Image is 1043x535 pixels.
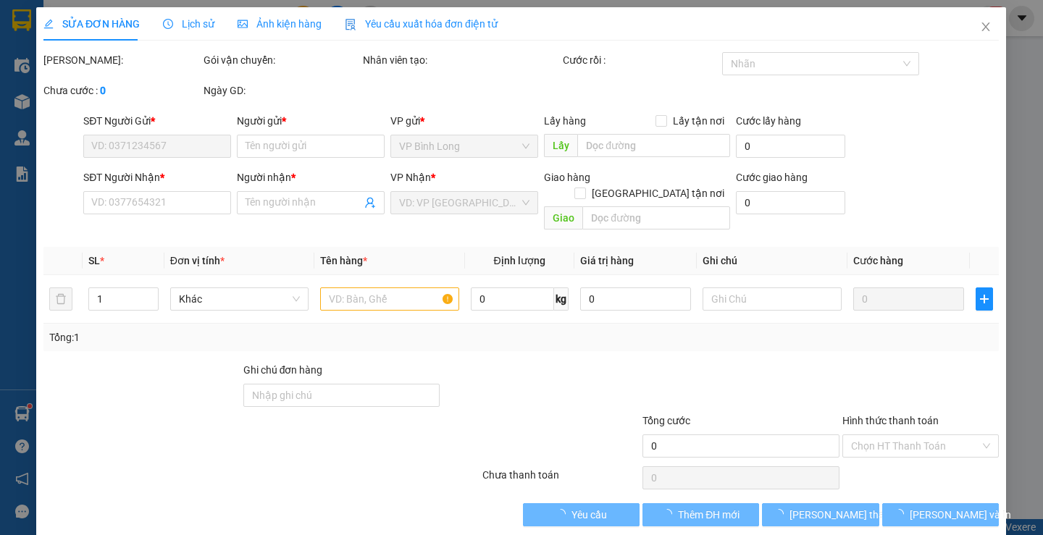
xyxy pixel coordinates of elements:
div: SĐT Người Nhận [84,169,232,185]
button: [PERSON_NAME] và In [882,503,999,526]
label: Cước lấy hàng [737,115,802,127]
span: Lịch sử [164,18,215,30]
span: Tên hàng [321,255,368,266]
li: VP VP Bình Long [7,102,100,118]
span: loading [663,509,679,519]
input: 0 [853,287,965,311]
span: picture [238,19,248,29]
input: Ghi chú đơn hàng [243,384,440,407]
span: plus [977,293,993,305]
img: icon [345,19,357,30]
span: SỬA ĐƠN HÀNG [43,18,140,30]
input: Dọc đường [583,206,731,229]
th: Ghi chú [698,247,847,275]
div: Người nhận [238,169,385,185]
li: [PERSON_NAME][GEOGRAPHIC_DATA] [7,7,210,85]
input: Cước lấy hàng [737,135,846,158]
label: Ghi chú đơn hàng [243,364,323,376]
span: loading [774,509,790,519]
button: [PERSON_NAME] thay đổi [763,503,879,526]
span: user-add [365,197,377,208]
span: Khác [179,288,300,310]
span: Tổng cước [642,415,690,426]
div: Người gửi [238,113,385,129]
div: Chưa cước : [43,83,201,98]
b: 0 [100,85,106,96]
span: edit [43,19,54,29]
input: VD: Bàn, Ghế [321,287,459,311]
div: [PERSON_NAME]: [43,52,201,68]
span: clock-circle [164,19,174,29]
span: kg [554,287,569,311]
label: Hình thức thanh toán [842,415,939,426]
div: Ngày GD: [204,83,361,98]
span: Lấy hàng [545,115,587,127]
button: delete [49,287,72,311]
span: loading [556,509,571,519]
span: Giao [545,206,583,229]
input: Ghi Chú [703,287,842,311]
span: Giá trị hàng [580,255,634,266]
span: Thêm ĐH mới [679,507,740,523]
button: plus [976,287,994,311]
button: Yêu cầu [523,503,640,526]
span: Yêu cầu xuất hóa đơn điện tử [345,18,498,30]
span: Ảnh kiện hàng [238,18,322,30]
span: Đơn vị tính [170,255,225,266]
button: Close [966,7,1007,48]
span: [PERSON_NAME] thay đổi [790,507,906,523]
button: Thêm ĐH mới [642,503,759,526]
span: loading [894,509,910,519]
label: Cước giao hàng [737,172,808,183]
div: Chưa thanh toán [482,467,642,492]
span: Lấy tận nơi [668,113,731,129]
div: Cước rồi : [563,52,720,68]
span: VP Bình Long [400,135,530,157]
span: Yêu cầu [571,507,607,523]
input: Dọc đường [578,134,731,157]
div: SĐT Người Gửi [84,113,232,129]
div: Nhân viên tạo: [363,52,560,68]
span: Lấy [545,134,578,157]
span: [GEOGRAPHIC_DATA] tận nơi [587,185,731,201]
div: VP gửi [391,113,539,129]
div: Gói vận chuyển: [204,52,361,68]
div: Tổng: 1 [49,329,403,345]
span: [PERSON_NAME] và In [910,507,1011,523]
span: VP Nhận [391,172,432,183]
span: SL [88,255,100,266]
span: Định lượng [494,255,545,266]
span: Cước hàng [853,255,903,266]
span: Giao hàng [545,172,591,183]
input: Cước giao hàng [737,191,846,214]
span: close [981,21,992,33]
li: VP VP Quận 5 [100,102,193,118]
